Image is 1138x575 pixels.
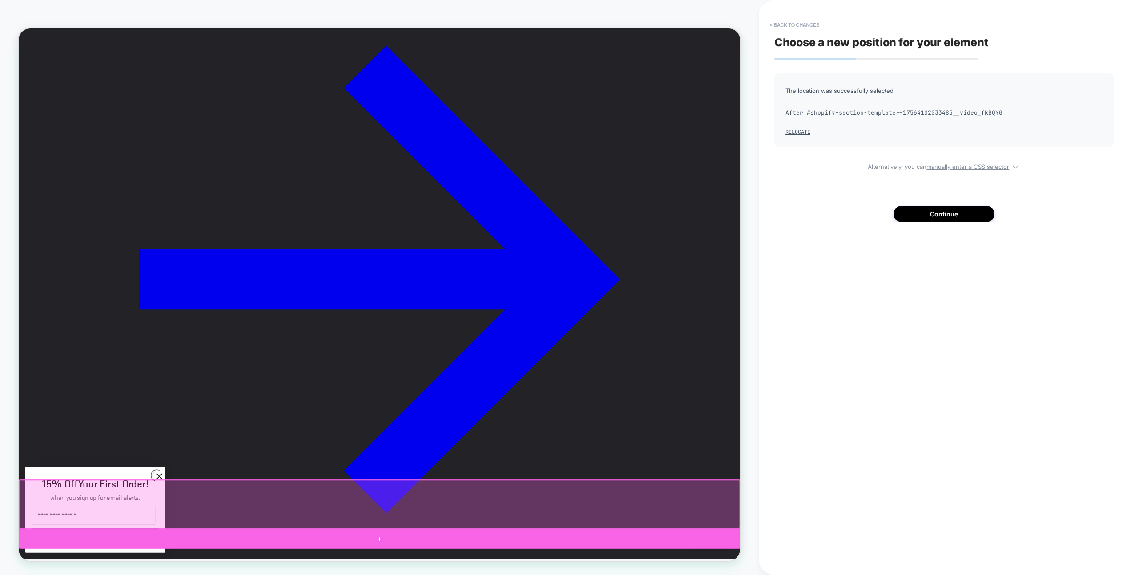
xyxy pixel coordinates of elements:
u: manually enter a CSS selector [926,163,1009,170]
button: Relocate [785,128,810,136]
span: After #shopify-section-template--17564102033485__video_fkBQYG [785,106,1102,120]
span: The location was successfully selected [785,84,1102,97]
span: Alternatively, you can [774,160,1114,170]
span: Choose a new position for your element [774,36,989,49]
h1: Support [29,10,53,19]
button: Continue [894,206,994,222]
button: Open gorgias live chat [4,3,64,26]
button: < Back to changes [765,18,824,32]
